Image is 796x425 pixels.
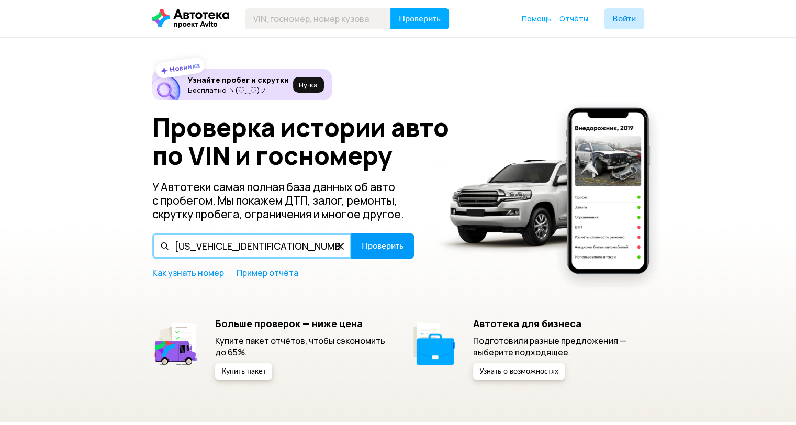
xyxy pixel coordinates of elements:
input: VIN, госномер, номер кузова [245,8,391,29]
p: У Автотеки самая полная база данных об авто с пробегом. Мы покажем ДТП, залог, ремонты, скрутку п... [152,180,415,221]
input: VIN, госномер, номер кузова [152,233,352,259]
span: Войти [612,15,636,23]
button: Проверить [351,233,414,259]
a: Как узнать номер [152,267,224,278]
p: Купите пакет отчётов, чтобы сэкономить до 65%. [215,335,386,358]
button: Войти [604,8,644,29]
a: Отчёты [559,14,588,24]
span: Купить пакет [221,368,266,375]
button: Купить пакет [215,363,272,380]
button: Узнать о возможностях [473,363,565,380]
h5: Автотека для бизнеса [473,318,644,329]
a: Помощь [522,14,552,24]
span: Ну‑ка [299,81,318,89]
p: Подготовили разные предложения — выберите подходящее. [473,335,644,358]
h6: Узнайте пробег и скрутки [188,75,289,85]
a: Пример отчёта [237,267,298,278]
span: Проверить [399,15,441,23]
button: Проверить [390,8,449,29]
h1: Проверка истории авто по VIN и госномеру [152,113,465,170]
span: Проверить [362,242,403,250]
strong: Новинка [169,60,200,74]
h5: Больше проверок — ниже цена [215,318,386,329]
span: Узнать о возможностях [479,368,558,375]
p: Бесплатно ヽ(♡‿♡)ノ [188,86,289,94]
